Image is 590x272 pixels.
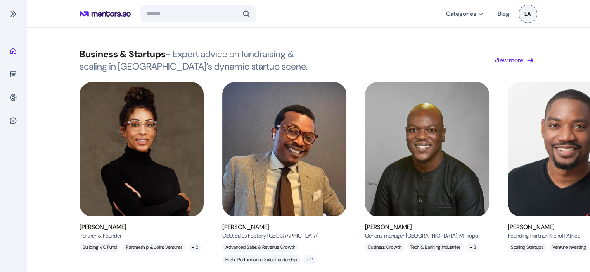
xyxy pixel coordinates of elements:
p: + 2 [303,255,316,264]
p: Venture Investing [549,243,589,252]
p: General manager [GEOGRAPHIC_DATA] [365,232,478,239]
h3: Business & Startups [80,48,322,73]
img: Maya Horgan-Famodu [80,82,204,216]
span: , M-kopa [457,232,478,239]
p: + 2 [189,243,201,252]
button: LALA [519,5,537,23]
p: Founding Partner [508,232,580,239]
h6: [PERSON_NAME] [222,222,319,232]
button: Categories [441,7,488,21]
p: Partnership & Joint Ventures [123,243,185,252]
img: Paul Foh [222,82,346,216]
p: CEO, Sales Factory [GEOGRAPHIC_DATA] [222,232,319,239]
a: Blog [498,7,509,21]
h6: [PERSON_NAME] [508,222,580,232]
span: Categories [446,10,476,18]
span: LA [519,5,537,23]
p: Advanced Sales & Revenue Growth [222,243,298,252]
img: Babajide Duroshola [365,82,489,216]
span: , Kickoff Africa [547,232,580,239]
p: Business Growth [365,243,404,252]
p: Tech & Banking Industries [407,243,464,252]
p: High-Performance Sales Leadership [222,255,300,264]
h6: [PERSON_NAME] [80,222,126,232]
p: + 2 [467,243,479,252]
p: Scaling Startups [508,243,546,252]
p: Partner & Founder [80,232,126,239]
p: View more [494,56,523,65]
h6: [PERSON_NAME] [365,222,478,232]
a: View more [494,56,537,65]
span: - Expert advice on fundraising & scaling in [GEOGRAPHIC_DATA]’s dynamic startup scene. [80,48,308,72]
p: Building VC Fund [80,243,120,252]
